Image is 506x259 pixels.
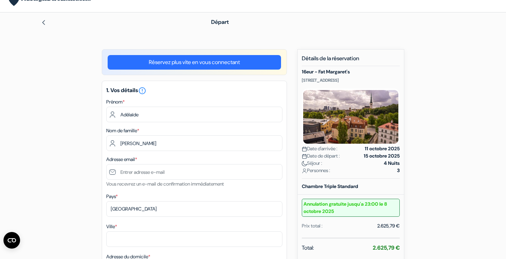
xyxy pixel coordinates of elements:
[302,168,307,173] img: user_icon.svg
[106,107,282,122] input: Entrez votre prénom
[106,87,282,95] h5: 1. Vos détails
[41,20,46,25] img: left_arrow.svg
[302,199,400,217] small: Annulation gratuite jusqu'a 23:00 le 8 octobre 2025
[106,193,118,200] label: Pays
[384,160,400,167] strong: 4 Nuits
[377,222,400,230] div: 2.625,79 €
[302,152,340,160] span: Date de départ :
[302,146,307,152] img: calendar.svg
[302,183,358,189] b: Chambre Triple Standard
[106,135,282,151] input: Entrer le nom de famille
[302,161,307,166] img: moon.svg
[365,145,400,152] strong: 11 octobre 2025
[302,69,400,75] h5: 16eur - Fat Margaret's
[302,154,307,159] img: calendar.svg
[138,87,146,95] i: error_outline
[373,244,400,251] strong: 2.625,79 €
[138,87,146,94] a: error_outline
[302,244,314,252] span: Total:
[106,164,282,180] input: Entrer adresse e-mail
[211,18,229,26] span: Départ
[397,167,400,174] strong: 3
[302,145,337,152] span: Date d'arrivée :
[302,167,330,174] span: Personnes :
[302,55,400,66] h5: Détails de la réservation
[106,156,137,163] label: Adresse email
[302,160,322,167] span: Séjour :
[364,152,400,160] strong: 15 octobre 2025
[106,98,125,106] label: Prénom
[106,127,139,134] label: Nom de famille
[106,181,224,187] small: Vous recevrez un e-mail de confirmation immédiatement
[106,223,117,230] label: Ville
[302,222,323,230] div: Prix total :
[3,232,20,249] button: Ouvrir le widget CMP
[108,55,281,70] a: Réservez plus vite en vous connectant
[302,78,400,83] p: [STREET_ADDRESS]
